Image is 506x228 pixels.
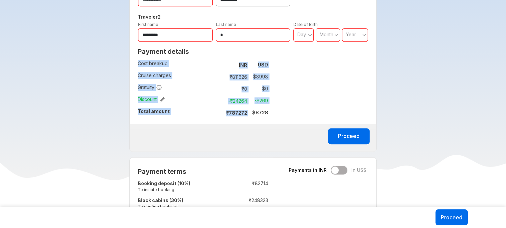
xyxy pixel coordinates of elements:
label: Date of Birth [293,22,318,27]
svg: angle down [334,32,338,38]
td: ₹ 0 [222,84,250,93]
strong: Block cabins (30%) [138,197,183,203]
small: To initiate booking [138,187,225,192]
td: : [225,179,229,196]
td: ₹ 248323 [229,196,268,213]
small: To confirm bookings [138,204,225,209]
td: -₹ 24264 [222,96,250,105]
strong: Booking deposit (10%) [138,180,190,186]
h5: Traveler 2 [136,13,370,21]
button: Proceed [435,209,468,225]
td: : [219,83,222,95]
h2: Payment details [138,48,268,56]
td: $ 0 [250,84,268,93]
td: Cost breakup [138,59,219,71]
td: -$ 269 [250,96,268,105]
td: : [219,107,222,119]
h2: Payment terms [138,168,268,175]
strong: INR [239,62,247,68]
svg: angle down [362,32,366,38]
label: First name [138,22,158,27]
span: Discount [138,96,165,103]
td: : [219,71,222,83]
svg: angle down [308,32,312,38]
span: Payments in INR [289,167,327,173]
td: : [219,59,222,71]
td: : [219,95,222,107]
td: $ 8998 [250,72,268,81]
span: Year [346,32,356,37]
strong: Total amount [138,108,170,114]
label: Last name [216,22,236,27]
td: Cruise charges [138,71,219,83]
td: : [225,196,229,213]
strong: USD [258,62,268,67]
strong: $ 8728 [252,110,268,115]
span: Gratuity [138,84,162,91]
button: Proceed [328,128,370,144]
span: In US$ [351,167,366,173]
td: ₹ 811626 [222,72,250,81]
span: Day [297,32,306,37]
strong: ₹ 787272 [226,110,247,116]
td: ₹ 82714 [229,179,268,196]
span: Month [320,32,333,37]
